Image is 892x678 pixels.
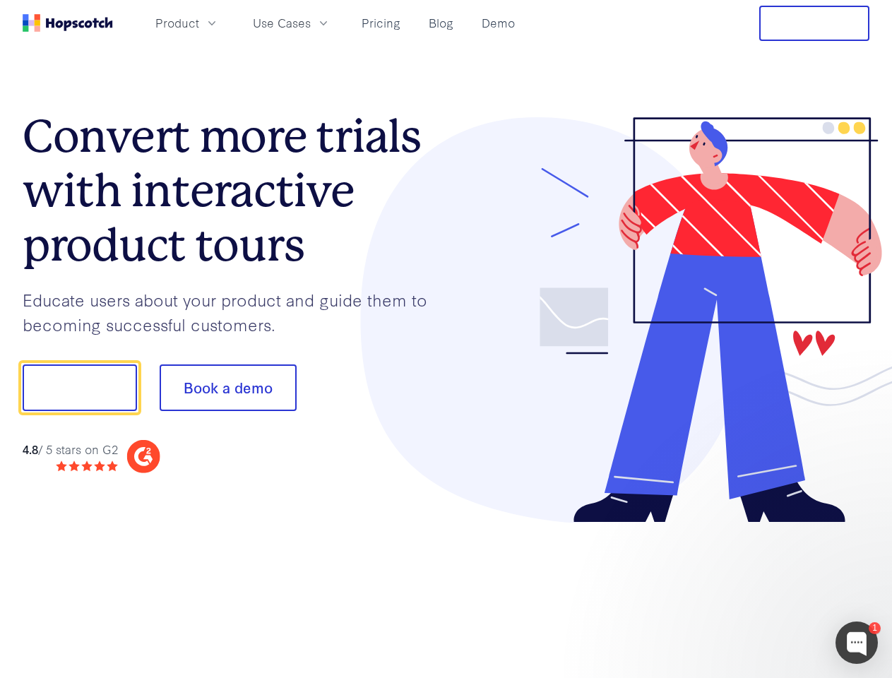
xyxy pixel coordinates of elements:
button: Book a demo [160,364,297,411]
div: / 5 stars on G2 [23,441,118,458]
a: Blog [423,11,459,35]
span: Use Cases [253,14,311,32]
button: Show me! [23,364,137,411]
button: Free Trial [759,6,869,41]
div: 1 [869,622,881,634]
h1: Convert more trials with interactive product tours [23,109,446,272]
a: Home [23,14,113,32]
button: Product [147,11,227,35]
span: Product [155,14,199,32]
a: Demo [476,11,521,35]
strong: 4.8 [23,441,38,457]
p: Educate users about your product and guide them to becoming successful customers. [23,287,446,336]
button: Use Cases [244,11,339,35]
a: Pricing [356,11,406,35]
